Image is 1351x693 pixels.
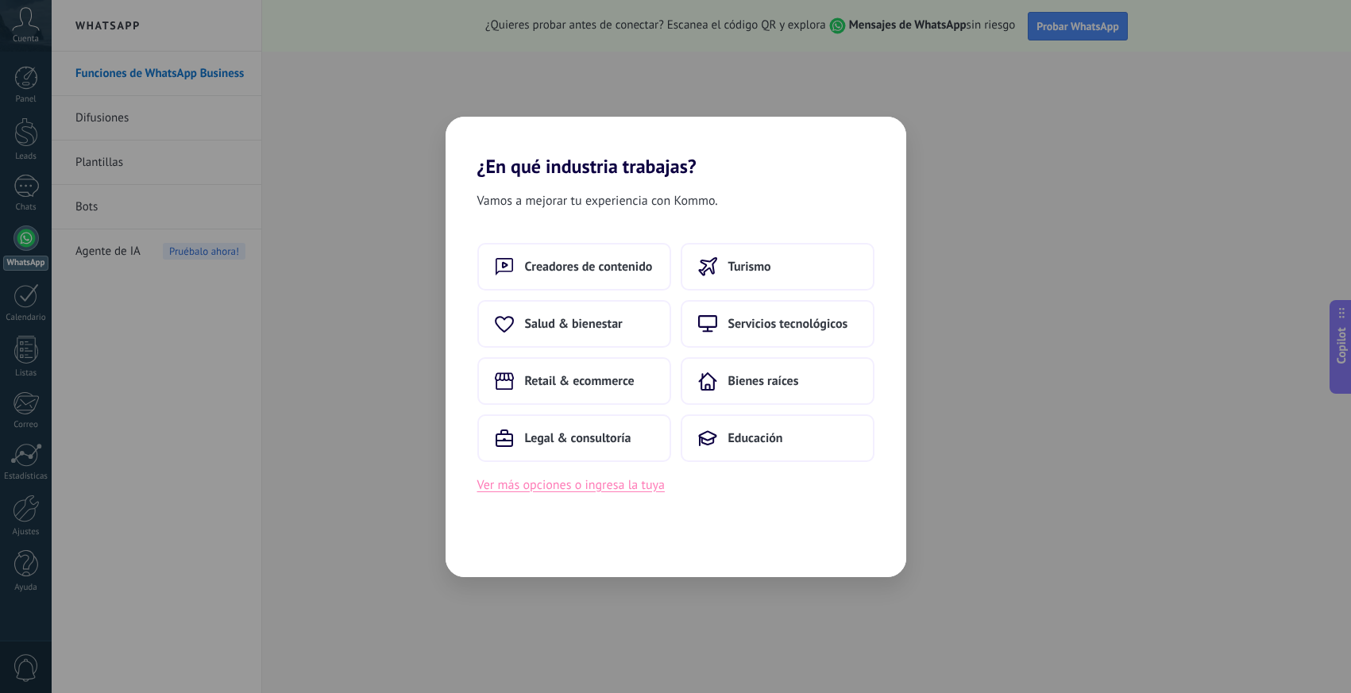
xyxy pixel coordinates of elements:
[728,316,848,332] span: Servicios tecnológicos
[728,430,783,446] span: Educación
[477,191,718,211] span: Vamos a mejorar tu experiencia con Kommo.
[477,357,671,405] button: Retail & ecommerce
[477,243,671,291] button: Creadores de contenido
[525,430,631,446] span: Legal & consultoría
[681,300,874,348] button: Servicios tecnológicos
[477,475,665,495] button: Ver más opciones o ingresa la tuya
[728,373,799,389] span: Bienes raíces
[728,259,771,275] span: Turismo
[681,243,874,291] button: Turismo
[681,414,874,462] button: Educación
[525,316,623,332] span: Salud & bienestar
[477,414,671,462] button: Legal & consultoría
[525,259,653,275] span: Creadores de contenido
[446,117,906,178] h2: ¿En qué industria trabajas?
[477,300,671,348] button: Salud & bienestar
[681,357,874,405] button: Bienes raíces
[525,373,635,389] span: Retail & ecommerce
